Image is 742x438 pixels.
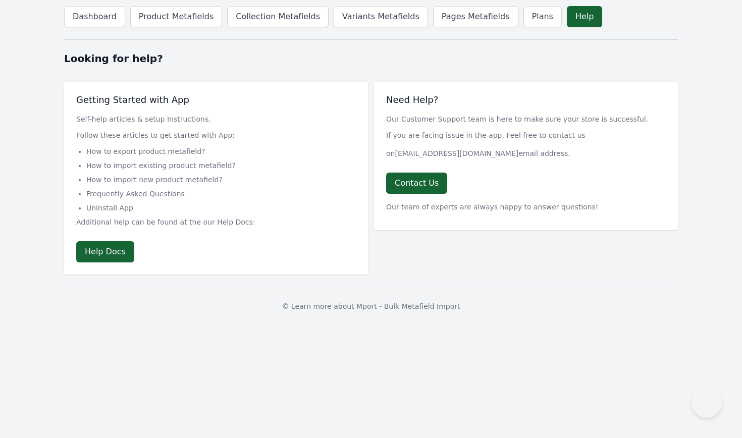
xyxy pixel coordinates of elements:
[76,94,356,106] h3: Getting Started with App
[64,6,125,27] a: Dashboard
[386,148,666,165] p: on email address.
[386,94,666,106] h3: Need Help?
[395,149,518,157] a: [EMAIL_ADDRESS][DOMAIN_NAME]
[86,146,356,156] li: How to export product metafield?
[76,130,356,146] p: Follow these articles to get started with App:
[386,196,666,218] p: Our team of experts are always happy to answer questions!
[386,173,447,194] a: Contact Us
[386,130,666,146] p: If you are facing issue in the app, Feel free to contact us
[130,6,222,27] a: Product Metafields
[86,160,356,171] li: How to import existing product metafield?
[86,175,356,185] li: How to import new product metafield?
[64,51,678,66] h1: Looking for help?
[76,217,356,233] p: Additional help can be found at the our Help Docs:
[86,189,356,199] li: Frequently Asked Questions
[76,241,134,262] a: Help Docs
[386,108,666,128] p: Our Customer Support team is here to make sure your store is successful.
[86,203,356,213] li: Uninstall App
[523,6,562,27] a: Plans
[567,6,602,27] a: Help
[282,302,354,310] span: © Learn more about
[433,6,518,27] a: Pages Metafields
[227,6,329,27] a: Collection Metafields
[692,388,722,418] iframe: Toggle Customer Support
[76,108,356,128] p: Self-help articles & setup Instructions.
[334,6,428,27] a: Variants Metafields
[356,302,460,310] a: Mport - Bulk Metafield Import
